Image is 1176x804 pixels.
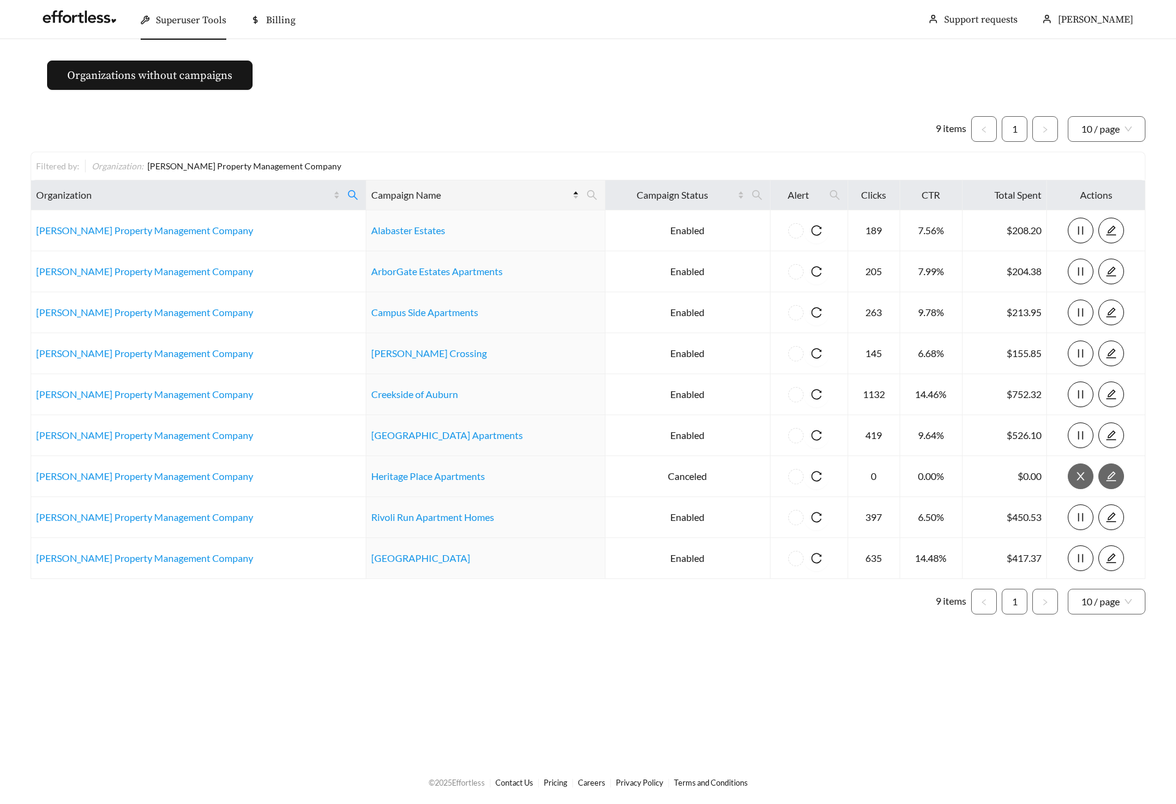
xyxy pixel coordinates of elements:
[371,511,494,523] a: Rivoli Run Apartment Homes
[605,538,771,579] td: Enabled
[156,14,226,26] span: Superuser Tools
[610,188,735,202] span: Campaign Status
[971,116,997,142] button: left
[1098,552,1124,564] a: edit
[848,497,900,538] td: 397
[900,292,963,333] td: 9.78%
[963,374,1048,415] td: $752.32
[371,388,458,400] a: Creekside of Auburn
[36,470,253,482] a: [PERSON_NAME] Property Management Company
[371,265,503,277] a: ArborGate Estates Apartments
[1098,422,1124,448] button: edit
[804,225,829,236] span: reload
[1098,265,1124,277] a: edit
[586,190,597,201] span: search
[495,778,533,787] a: Contact Us
[1098,218,1124,243] button: edit
[804,307,829,318] span: reload
[605,415,771,456] td: Enabled
[980,126,988,133] span: left
[605,456,771,497] td: Canceled
[848,456,900,497] td: 0
[1068,225,1093,236] span: pause
[900,456,963,497] td: 0.00%
[266,14,295,26] span: Billing
[92,161,144,171] span: Organization :
[605,210,771,251] td: Enabled
[429,778,485,787] span: © 2025 Effortless
[371,306,478,318] a: Campus Side Apartments
[804,422,829,448] button: reload
[804,512,829,523] span: reload
[36,160,85,172] div: Filtered by:
[824,185,845,205] span: search
[1068,266,1093,277] span: pause
[1099,348,1123,359] span: edit
[1032,589,1058,614] button: right
[1041,126,1049,133] span: right
[900,374,963,415] td: 14.46%
[1002,589,1027,614] a: 1
[1098,463,1124,489] button: edit
[1068,259,1093,284] button: pause
[848,538,900,579] td: 635
[900,251,963,292] td: 7.99%
[936,589,966,614] li: 9 items
[900,180,963,210] th: CTR
[1068,341,1093,366] button: pause
[752,190,763,201] span: search
[1068,300,1093,325] button: pause
[1032,116,1058,142] li: Next Page
[1098,306,1124,318] a: edit
[371,347,487,359] a: [PERSON_NAME] Crossing
[963,180,1048,210] th: Total Spent
[1068,348,1093,359] span: pause
[936,116,966,142] li: 9 items
[605,292,771,333] td: Enabled
[804,471,829,482] span: reload
[1068,430,1093,441] span: pause
[971,116,997,142] li: Previous Page
[1098,470,1124,482] a: edit
[804,430,829,441] span: reload
[605,374,771,415] td: Enabled
[347,190,358,201] span: search
[1098,347,1124,359] a: edit
[900,333,963,374] td: 6.68%
[1099,307,1123,318] span: edit
[804,300,829,325] button: reload
[848,374,900,415] td: 1132
[1002,117,1027,141] a: 1
[900,210,963,251] td: 7.56%
[1099,512,1123,523] span: edit
[900,497,963,538] td: 6.50%
[804,382,829,407] button: reload
[371,429,523,441] a: [GEOGRAPHIC_DATA] Apartments
[1068,512,1093,523] span: pause
[804,389,829,400] span: reload
[605,251,771,292] td: Enabled
[544,778,568,787] a: Pricing
[944,13,1018,26] a: Support requests
[1098,341,1124,366] button: edit
[848,210,900,251] td: 189
[963,210,1048,251] td: $208.20
[1068,504,1093,530] button: pause
[371,470,485,482] a: Heritage Place Apartments
[1068,116,1145,142] div: Page Size
[616,778,664,787] a: Privacy Policy
[1058,13,1133,26] span: [PERSON_NAME]
[1047,180,1145,210] th: Actions
[804,545,829,571] button: reload
[605,333,771,374] td: Enabled
[1098,545,1124,571] button: edit
[1002,116,1027,142] li: 1
[1099,266,1123,277] span: edit
[848,333,900,374] td: 145
[36,388,253,400] a: [PERSON_NAME] Property Management Company
[36,224,253,236] a: [PERSON_NAME] Property Management Company
[1002,589,1027,614] li: 1
[804,553,829,564] span: reload
[1098,429,1124,441] a: edit
[963,456,1048,497] td: $0.00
